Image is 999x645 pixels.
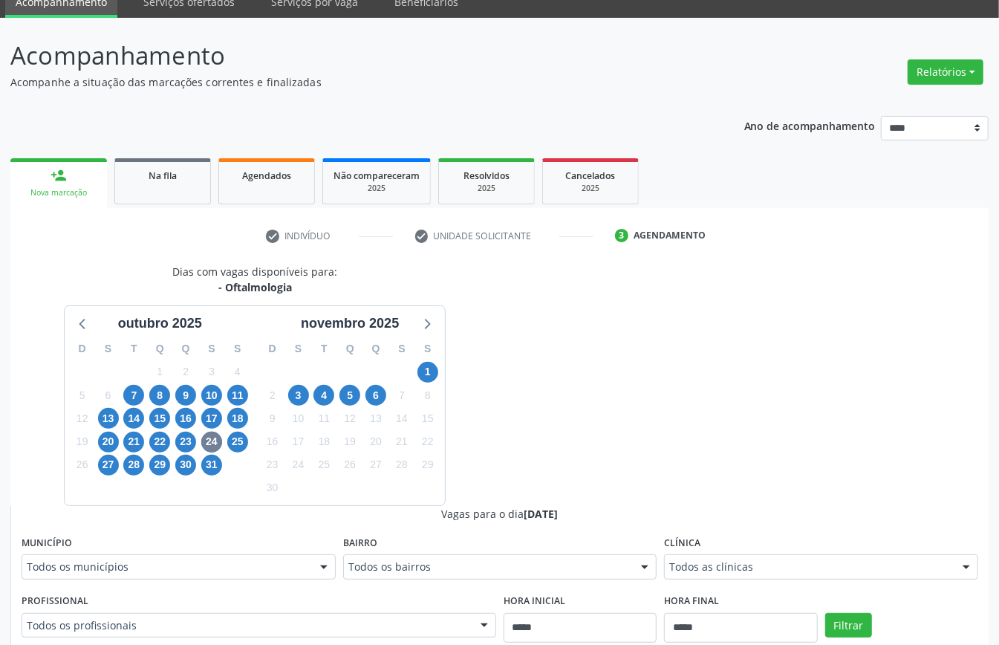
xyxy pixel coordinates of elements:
span: domingo, 30 de novembro de 2025 [262,478,283,499]
span: domingo, 16 de novembro de 2025 [262,432,283,453]
span: segunda-feira, 20 de outubro de 2025 [98,432,119,453]
div: S [389,337,415,360]
span: sábado, 8 de novembro de 2025 [417,385,438,406]
span: sexta-feira, 14 de novembro de 2025 [391,408,412,429]
div: - Oftalmologia [172,279,337,295]
span: sábado, 25 de outubro de 2025 [227,432,248,453]
label: Hora inicial [504,590,565,613]
span: sexta-feira, 28 de novembro de 2025 [391,455,412,476]
span: terça-feira, 7 de outubro de 2025 [123,385,144,406]
div: Vagas para o dia [22,506,978,522]
span: sábado, 29 de novembro de 2025 [417,455,438,476]
span: domingo, 26 de outubro de 2025 [72,455,93,476]
span: quarta-feira, 22 de outubro de 2025 [149,432,170,453]
div: Dias com vagas disponíveis para: [172,264,337,295]
span: quarta-feira, 5 de novembro de 2025 [339,385,360,406]
span: quarta-feira, 29 de outubro de 2025 [149,455,170,476]
div: Q [363,337,389,360]
span: quarta-feira, 26 de novembro de 2025 [339,455,360,476]
div: 3 [615,229,628,242]
span: domingo, 9 de novembro de 2025 [262,408,283,429]
div: Q [337,337,363,360]
span: quinta-feira, 20 de novembro de 2025 [365,432,386,453]
span: quarta-feira, 8 de outubro de 2025 [149,385,170,406]
div: 2025 [449,183,524,194]
div: D [259,337,285,360]
span: domingo, 2 de novembro de 2025 [262,385,283,406]
span: sábado, 15 de novembro de 2025 [417,408,438,429]
div: person_add [51,167,67,184]
span: Todos os municípios [27,560,305,574]
span: quinta-feira, 2 de outubro de 2025 [175,362,196,383]
span: domingo, 12 de outubro de 2025 [72,408,93,429]
span: sábado, 11 de outubro de 2025 [227,385,248,406]
span: sexta-feira, 17 de outubro de 2025 [201,408,222,429]
label: Município [22,532,72,555]
span: domingo, 5 de outubro de 2025 [72,385,93,406]
span: sábado, 22 de novembro de 2025 [417,432,438,453]
span: terça-feira, 28 de outubro de 2025 [123,455,144,476]
span: Resolvidos [463,169,510,182]
span: sábado, 1 de novembro de 2025 [417,362,438,383]
span: sexta-feira, 10 de outubro de 2025 [201,385,222,406]
span: terça-feira, 14 de outubro de 2025 [123,408,144,429]
span: Agendados [242,169,291,182]
p: Ano de acompanhamento [744,116,876,134]
div: S [414,337,440,360]
span: sábado, 18 de outubro de 2025 [227,408,248,429]
span: quinta-feira, 27 de novembro de 2025 [365,455,386,476]
label: Clínica [664,532,700,555]
label: Profissional [22,590,88,613]
div: T [311,337,337,360]
span: quinta-feira, 13 de novembro de 2025 [365,408,386,429]
div: Nova marcação [21,187,97,198]
span: sábado, 4 de outubro de 2025 [227,362,248,383]
span: quarta-feira, 19 de novembro de 2025 [339,432,360,453]
span: terça-feira, 25 de novembro de 2025 [313,455,334,476]
span: segunda-feira, 27 de outubro de 2025 [98,455,119,476]
span: sexta-feira, 3 de outubro de 2025 [201,362,222,383]
span: segunda-feira, 3 de novembro de 2025 [288,385,309,406]
span: sexta-feira, 24 de outubro de 2025 [201,432,222,453]
span: terça-feira, 11 de novembro de 2025 [313,408,334,429]
span: Não compareceram [333,169,420,182]
span: quinta-feira, 9 de outubro de 2025 [175,385,196,406]
span: Todos as clínicas [669,560,948,574]
span: sexta-feira, 31 de outubro de 2025 [201,455,222,476]
span: segunda-feira, 10 de novembro de 2025 [288,408,309,429]
span: sexta-feira, 21 de novembro de 2025 [391,432,412,453]
span: segunda-feira, 6 de outubro de 2025 [98,385,119,406]
span: [DATE] [524,507,559,521]
div: outubro 2025 [112,314,208,334]
div: S [199,337,225,360]
p: Acompanhamento [10,37,695,74]
span: domingo, 23 de novembro de 2025 [262,455,283,476]
p: Acompanhe a situação das marcações correntes e finalizadas [10,74,695,90]
label: Hora final [664,590,719,613]
div: 2025 [553,183,628,194]
span: Todos os profissionais [27,618,466,633]
span: quarta-feira, 12 de novembro de 2025 [339,408,360,429]
div: 2025 [333,183,420,194]
div: Q [173,337,199,360]
span: domingo, 19 de outubro de 2025 [72,432,93,453]
div: Q [147,337,173,360]
span: segunda-feira, 17 de novembro de 2025 [288,432,309,453]
span: segunda-feira, 24 de novembro de 2025 [288,455,309,476]
span: Cancelados [566,169,616,182]
span: quinta-feira, 16 de outubro de 2025 [175,408,196,429]
span: terça-feira, 4 de novembro de 2025 [313,385,334,406]
span: terça-feira, 18 de novembro de 2025 [313,432,334,453]
span: Todos os bairros [348,560,627,574]
label: Bairro [343,532,377,555]
span: Na fila [149,169,177,182]
span: quinta-feira, 6 de novembro de 2025 [365,385,386,406]
button: Filtrar [825,613,872,638]
span: sexta-feira, 7 de novembro de 2025 [391,385,412,406]
div: Agendamento [634,229,706,242]
button: Relatórios [908,59,983,85]
div: S [285,337,311,360]
div: T [121,337,147,360]
span: quarta-feira, 1 de outubro de 2025 [149,362,170,383]
span: quinta-feira, 30 de outubro de 2025 [175,455,196,476]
